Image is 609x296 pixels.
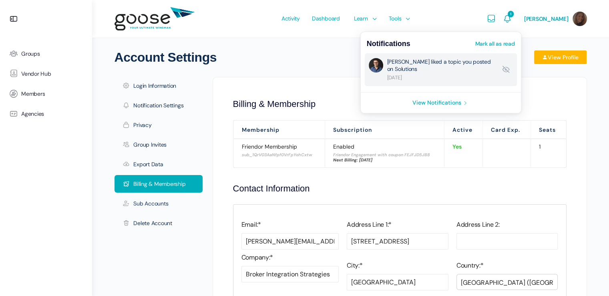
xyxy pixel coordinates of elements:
th: Active [444,121,483,139]
a: Mark all as read [475,41,515,46]
a: Members [4,84,88,104]
a: Vendor Hub [4,64,88,84]
a: View Profile [534,50,587,64]
span: Members [21,91,45,97]
th: Card Exp. [482,121,531,139]
th: Subscription [325,121,444,139]
a: Groups [4,44,88,64]
a: Billing & Membership [115,175,203,193]
a: Notification Settings [115,97,203,114]
h2: Billing & Membership [233,99,567,109]
label: Email:* [241,221,339,228]
label: City:* [347,262,448,269]
h1: Account Settings [115,50,217,65]
h2: Notifications [367,40,410,47]
th: Membership [233,121,325,139]
div: Enabled [333,143,436,150]
span: Groups [21,50,40,57]
a: Privacy [115,116,203,134]
a: View Notifications [361,93,521,113]
h2: Contact Information [233,184,567,193]
a: Login Information [115,77,203,95]
img: Profile Photo [369,58,383,72]
div: Friendor Membership [242,143,317,150]
a: Export Data [115,155,203,173]
a: Delete Account [115,214,203,232]
span: [PERSON_NAME] [524,15,569,22]
a: Agencies [4,104,88,124]
span: 1 [508,11,513,17]
div: ‌ [491,143,523,150]
div: Friendor Engagement with coupon FEJFJD5JB8 [333,150,436,158]
span: Agencies [21,111,44,117]
span: Vendor Hub [21,70,51,77]
div: Next Billing: [DATE] [333,157,436,163]
label: Company:* [241,254,339,261]
label: Address Line 1:* [347,221,448,228]
div: 1 [539,143,557,150]
th: Seats [531,121,566,139]
span: Yes [452,143,462,150]
a: Sub Accounts [115,195,203,212]
iframe: Chat Widget [569,258,609,296]
label: Address Line 2: [456,221,558,228]
a: Group Invites [115,136,203,153]
label: Country:* [456,262,558,269]
div: sub_1QrV03AaNfpf0VrFpYohCxtw [242,150,317,158]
